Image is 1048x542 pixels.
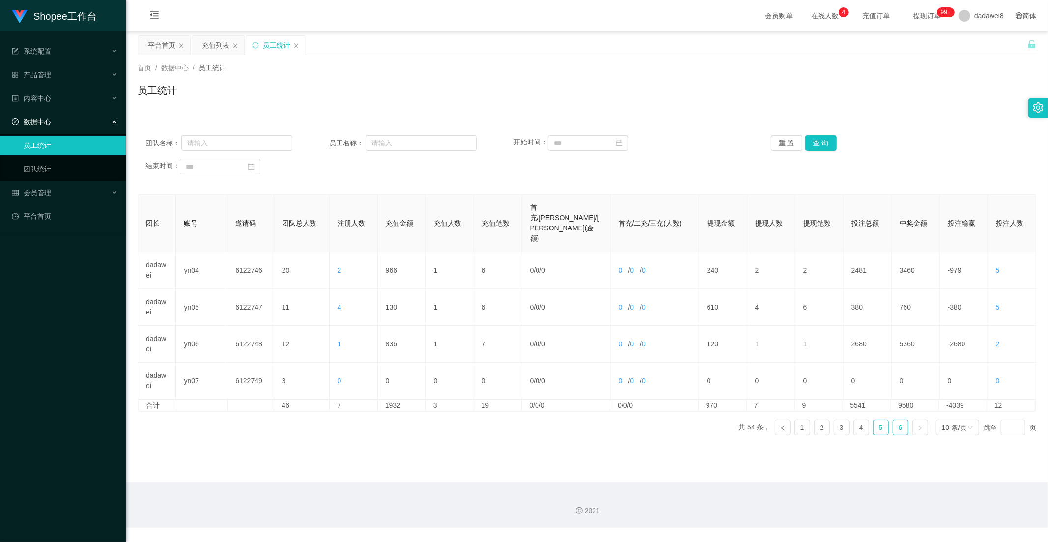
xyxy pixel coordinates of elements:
[338,266,341,274] span: 2
[293,43,299,49] i: 图标: close
[176,289,227,326] td: yn05
[611,289,699,326] td: / /
[184,219,198,227] span: 账号
[610,400,699,411] td: 0/0/0
[699,400,747,411] td: 970
[747,289,795,326] td: 4
[227,326,274,363] td: 6122748
[426,400,474,411] td: 3
[12,12,97,20] a: Shopee工作台
[426,289,474,326] td: 1
[329,138,365,148] span: 员工名称：
[198,64,226,72] span: 员工统计
[227,363,274,399] td: 6122749
[338,303,341,311] span: 4
[755,219,783,227] span: 提现人数
[851,219,879,227] span: 投注总额
[227,289,274,326] td: 6122747
[536,303,539,311] span: 0
[176,252,227,289] td: yn04
[937,7,955,17] sup: 273
[795,363,844,399] td: 0
[908,12,946,19] span: 提现订单
[252,42,259,49] i: 图标: sync
[513,139,548,146] span: 开始时间：
[1027,40,1036,49] i: 图标: unlock
[996,219,1023,227] span: 投注人数
[630,340,634,348] span: 0
[155,64,157,72] span: /
[12,189,19,196] i: 图标: table
[842,7,846,17] p: 4
[12,71,19,78] i: 图标: appstore-o
[983,420,1036,435] div: 跳至 页
[619,303,623,311] span: 0
[893,420,908,435] li: 6
[940,252,988,289] td: -979
[12,95,19,102] i: 图标: profile
[138,363,176,399] td: dadawei
[12,94,51,102] span: 内容中心
[843,400,891,411] td: 5541
[474,363,522,399] td: 0
[338,340,341,348] span: 1
[330,400,378,411] td: 7
[474,252,522,289] td: 6
[176,326,227,363] td: yn06
[145,162,180,170] span: 结束时间：
[474,326,522,363] td: 7
[611,326,699,363] td: / /
[536,340,539,348] span: 0
[747,400,795,411] td: 7
[873,420,889,435] li: 5
[1033,102,1044,113] i: 图标: setting
[530,266,534,274] span: 0
[161,64,189,72] span: 数据中心
[795,420,810,435] a: 1
[193,64,195,72] span: /
[616,140,623,146] i: 图标: calendar
[642,303,646,311] span: 0
[138,83,177,98] h1: 员工统计
[942,420,967,435] div: 10 条/页
[522,252,611,289] td: / /
[366,135,477,151] input: 请输入
[522,400,610,411] td: 0/0/0
[996,377,1000,385] span: 0
[814,420,830,435] li: 2
[24,159,118,179] a: 团队统计
[795,400,843,411] td: 9
[378,326,426,363] td: 836
[805,135,837,151] button: 查 询
[996,303,1000,311] span: 5
[815,420,829,435] a: 2
[917,425,923,431] i: 图标: right
[940,363,988,399] td: 0
[892,326,940,363] td: 5360
[138,252,176,289] td: dadawei
[854,420,869,435] a: 4
[530,377,534,385] span: 0
[900,219,927,227] span: 中奖金额
[12,47,51,55] span: 系统配置
[522,326,611,363] td: / /
[857,12,895,19] span: 充值订单
[747,252,795,289] td: 2
[940,289,988,326] td: -380
[940,326,988,363] td: -2680
[33,0,97,32] h1: Shopee工作台
[134,506,1040,516] div: 2021
[707,219,735,227] span: 提现金额
[853,420,869,435] li: 4
[619,219,682,227] span: 首充/二充/三充(人数)
[24,136,118,155] a: 员工统计
[378,400,426,411] td: 1932
[522,289,611,326] td: / /
[530,340,534,348] span: 0
[12,48,19,55] i: 图标: form
[536,266,539,274] span: 0
[844,289,892,326] td: 380
[794,420,810,435] li: 1
[274,252,330,289] td: 20
[232,43,238,49] i: 图标: close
